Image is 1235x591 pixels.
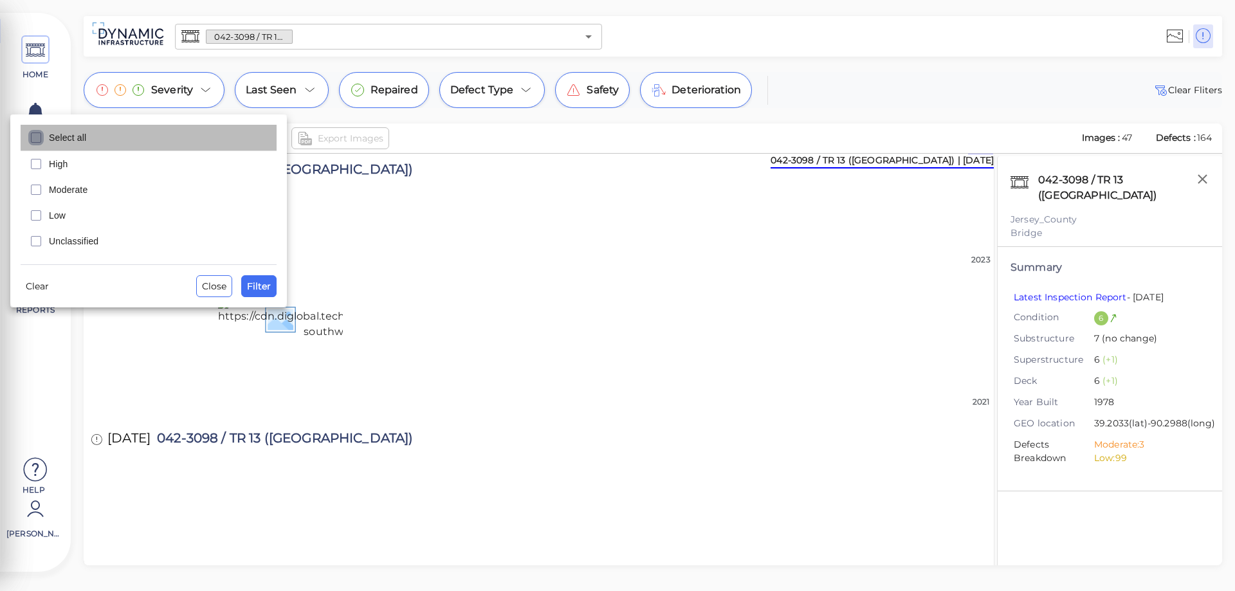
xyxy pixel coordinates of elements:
[26,278,49,294] span: Clear
[49,183,269,196] span: Moderate
[21,276,54,296] button: Clear
[21,125,277,150] div: Select all
[21,203,277,228] div: Low
[1180,533,1225,581] iframe: Chat
[49,209,269,222] span: Low
[21,177,277,203] div: Moderate
[196,275,232,297] button: Close
[49,131,269,144] span: Select all
[49,235,269,248] span: Unclassified
[202,278,226,294] span: Close
[21,151,277,177] div: High
[247,278,271,294] span: Filter
[49,158,269,170] span: High
[21,228,277,254] div: Unclassified
[241,275,277,297] button: Filter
